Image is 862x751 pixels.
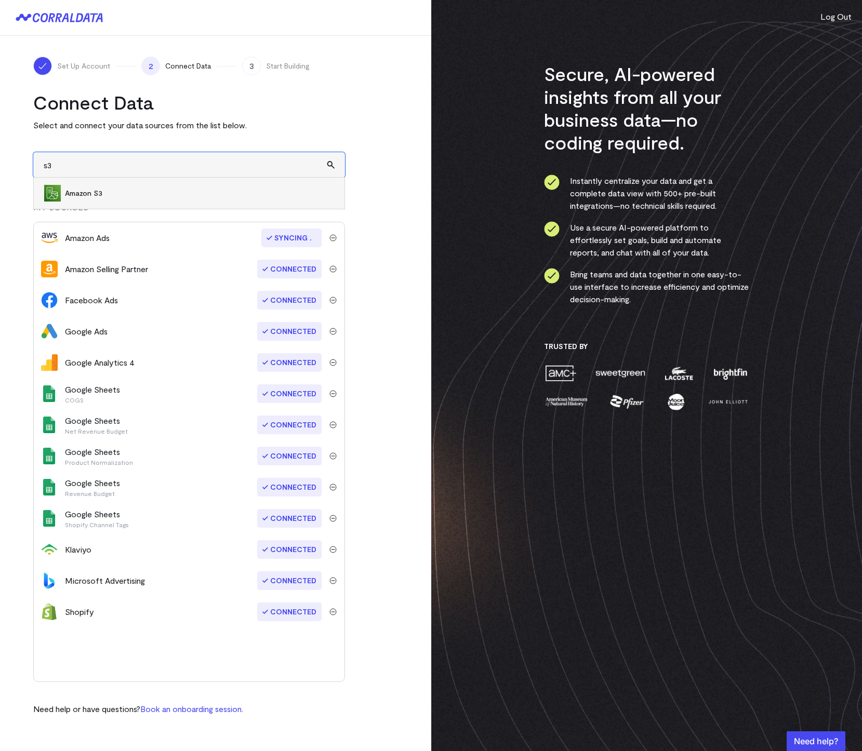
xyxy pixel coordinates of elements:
img: sweetgreen-1d1fb32c.png [594,364,646,382]
div: Google Sheets [65,414,128,435]
img: amc-0b11a8f1.png [544,364,577,382]
li: Use a secure AI-powered platform to effortlessly set goals, build and automate reports, and chat ... [544,221,749,259]
span: Connected [257,447,322,465]
span: Connected [257,415,322,434]
img: trash-40e54a27.svg [329,484,337,491]
span: Connected [257,322,322,341]
img: google_sheets-5a4bad8e.svg [41,448,58,464]
a: Book an onboarding session. [140,704,243,714]
img: google_sheets-5a4bad8e.svg [41,479,58,495]
img: facebook_ads-56946ca1.svg [41,292,58,309]
img: trash-40e54a27.svg [329,297,337,304]
img: google_ads-c8121f33.png [41,323,58,340]
img: google_sheets-5a4bad8e.svg [41,510,58,527]
span: Connected [257,571,322,590]
p: Need help or have questions? [33,703,243,715]
img: trash-40e54a27.svg [329,515,337,522]
div: Shopify [65,606,94,618]
div: Amazon Selling Partner [65,263,148,275]
div: Google Sheets [65,446,133,466]
img: brightfin-a251e171.png [711,364,749,382]
img: google_sheets-5a4bad8e.svg [41,417,58,433]
span: Connected [257,353,322,372]
p: Revenue Budget [65,489,120,498]
h3: Trusted By [544,342,749,351]
img: trash-40e54a27.svg [329,452,337,460]
img: Amazon S3 [44,185,61,202]
p: COGS [65,396,120,404]
img: john-elliott-25751c40.png [707,393,749,411]
img: amazon_ads-91064bad.svg [41,233,58,243]
img: klaviyo-7e7a5dca.svg [41,541,58,558]
span: Connected [257,602,322,621]
span: Connected [257,260,322,278]
img: google_sheets-5a4bad8e.svg [41,385,58,402]
span: Amazon S3 [65,188,334,198]
img: trash-40e54a27.svg [329,328,337,335]
div: Facebook Ads [65,294,118,306]
span: Connected [257,540,322,559]
span: Syncing [261,229,322,247]
div: Google Sheets [65,383,120,404]
img: google_analytics_4-4ee20295.svg [41,354,58,371]
p: Product Normalization [65,458,133,466]
span: Connected [257,384,322,403]
div: Google Analytics 4 [65,356,135,369]
img: trash-40e54a27.svg [329,421,337,428]
div: Google Sheets [65,508,129,529]
span: 3 [242,57,261,75]
div: Google Sheets [65,477,120,498]
div: MY SOURCES [33,201,345,222]
div: Google Ads [65,325,108,338]
p: Select and connect your data sources from the list below. [33,119,345,131]
img: trash-40e54a27.svg [329,390,337,397]
img: bingads-f64eff47.svg [41,572,58,589]
span: Connected [257,509,322,528]
img: moon-juice-c312e729.png [666,393,686,411]
span: Set Up Account [57,61,110,71]
span: Start Building [266,61,310,71]
img: trash-40e54a27.svg [329,234,337,242]
button: Log Out [820,10,852,23]
img: ico-check-circle-4b19435c.svg [544,175,560,190]
img: ico-check-circle-4b19435c.svg [544,268,560,284]
img: ico-check-white-5ff98cb1.svg [37,61,48,71]
img: trash-40e54a27.svg [329,546,337,553]
input: Search and add other data sources [33,152,345,178]
span: Connected [257,291,322,310]
img: trash-40e54a27.svg [329,265,337,273]
img: trash-40e54a27.svg [329,608,337,615]
img: ico-check-circle-4b19435c.svg [544,221,560,237]
div: Amazon Ads [65,232,110,244]
div: Klaviyo [65,543,91,556]
p: Net Revenue Budget [65,427,128,435]
span: Connect Data [165,61,211,71]
img: shopify-673fa4e3.svg [41,604,58,620]
h2: Connect Data [33,91,345,114]
span: Connected [257,478,322,497]
div: Microsoft Advertising [65,574,145,587]
img: amnh-5afada46.png [544,393,589,411]
img: trash-40e54a27.svg [329,577,337,584]
img: amazon_selling_partner-13bd3c4d.svg [41,261,58,277]
img: pfizer-e137f5fc.png [609,393,645,411]
li: Bring teams and data together in one easy-to-use interface to increase efficiency and optimize de... [544,268,749,305]
span: 2 [141,57,160,75]
h3: Secure, AI-powered insights from all your business data—no coding required. [544,62,749,154]
img: lacoste-7a6b0538.png [664,364,694,382]
li: Instantly centralize your data and get a complete data view with 500+ pre-built integrations—no t... [544,175,749,212]
img: trash-40e54a27.svg [329,359,337,366]
p: Shopify Channel Tags [65,520,129,529]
